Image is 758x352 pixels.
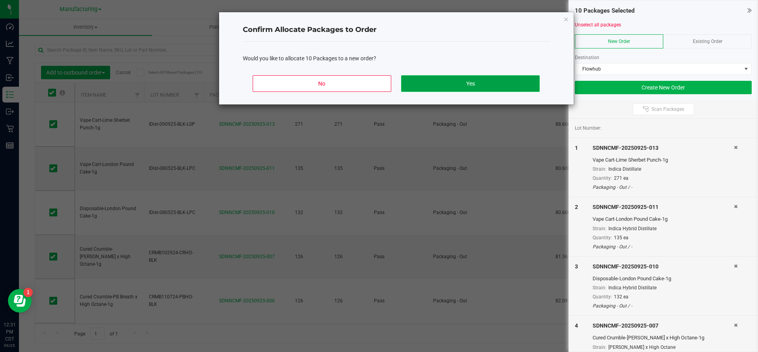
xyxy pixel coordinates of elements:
iframe: Resource center unread badge [23,288,33,297]
iframe: Resource center [8,289,32,313]
button: Close [563,14,569,24]
button: No [253,75,391,92]
div: Would you like to allocate 10 Packages to a new order? [243,54,550,63]
button: Yes [401,75,539,92]
h4: Confirm Allocate Packages to Order [243,25,550,35]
